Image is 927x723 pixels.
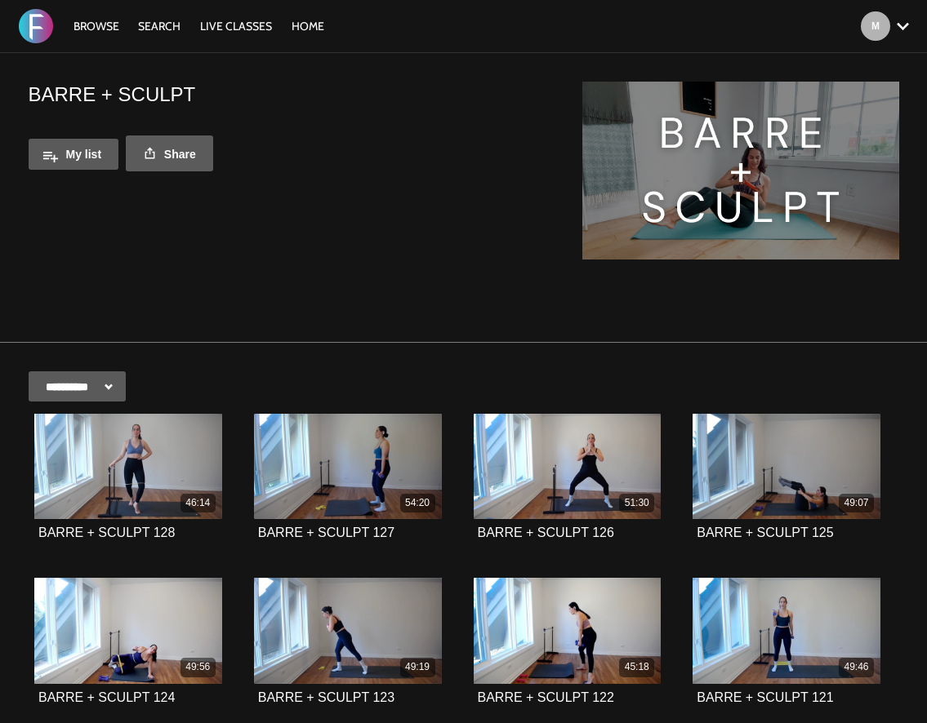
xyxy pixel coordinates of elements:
a: BARRE + SCULPT 124 [38,691,175,704]
a: BARRE + SCULPT 121 49:46 [693,578,880,683]
a: BARRE + SCULPT 125 49:07 [693,414,880,519]
div: 49:19 [400,658,435,676]
strong: BARRE + SCULPT 125 [697,526,833,539]
a: BARRE + SCULPT 125 [697,526,833,539]
a: Search [130,19,189,33]
div: 51:30 [619,494,654,512]
a: LIVE CLASSES [192,19,280,33]
img: BARRE + SCULPT [582,82,898,259]
a: BARRE + SCULPT 128 46:14 [34,414,222,519]
a: BARRE + SCULPT 124 49:56 [34,578,222,683]
strong: BARRE + SCULPT 126 [478,526,614,539]
a: Browse [65,19,127,33]
div: 45:18 [619,658,654,676]
div: 49:56 [180,658,216,676]
a: BARRE + SCULPT 123 49:19 [254,578,442,683]
button: My list [29,139,119,170]
a: BARRE + SCULPT 122 [478,691,614,704]
a: BARRE + SCULPT 128 [38,526,175,539]
div: 54:20 [400,494,435,512]
div: 46:14 [180,494,216,512]
a: BARRE + SCULPT 121 [697,691,833,704]
div: 49:46 [839,658,874,676]
h1: BARRE + SCULPT [29,82,196,107]
a: BARRE + SCULPT 127 [258,526,394,539]
a: BARRE + SCULPT 126 51:30 [474,414,662,519]
div: 49:07 [839,494,874,512]
a: BARRE + SCULPT 122 45:18 [474,578,662,683]
strong: BARRE + SCULPT 127 [258,526,394,539]
a: Share [126,135,213,171]
a: BARRE + SCULPT 127 54:20 [254,414,442,519]
a: BARRE + SCULPT 126 [478,526,614,539]
nav: Primary [65,18,333,34]
img: FORMATION [19,9,53,43]
a: HOME [283,19,332,33]
strong: BARRE + SCULPT 128 [38,526,175,539]
a: BARRE + SCULPT 123 [258,691,394,704]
